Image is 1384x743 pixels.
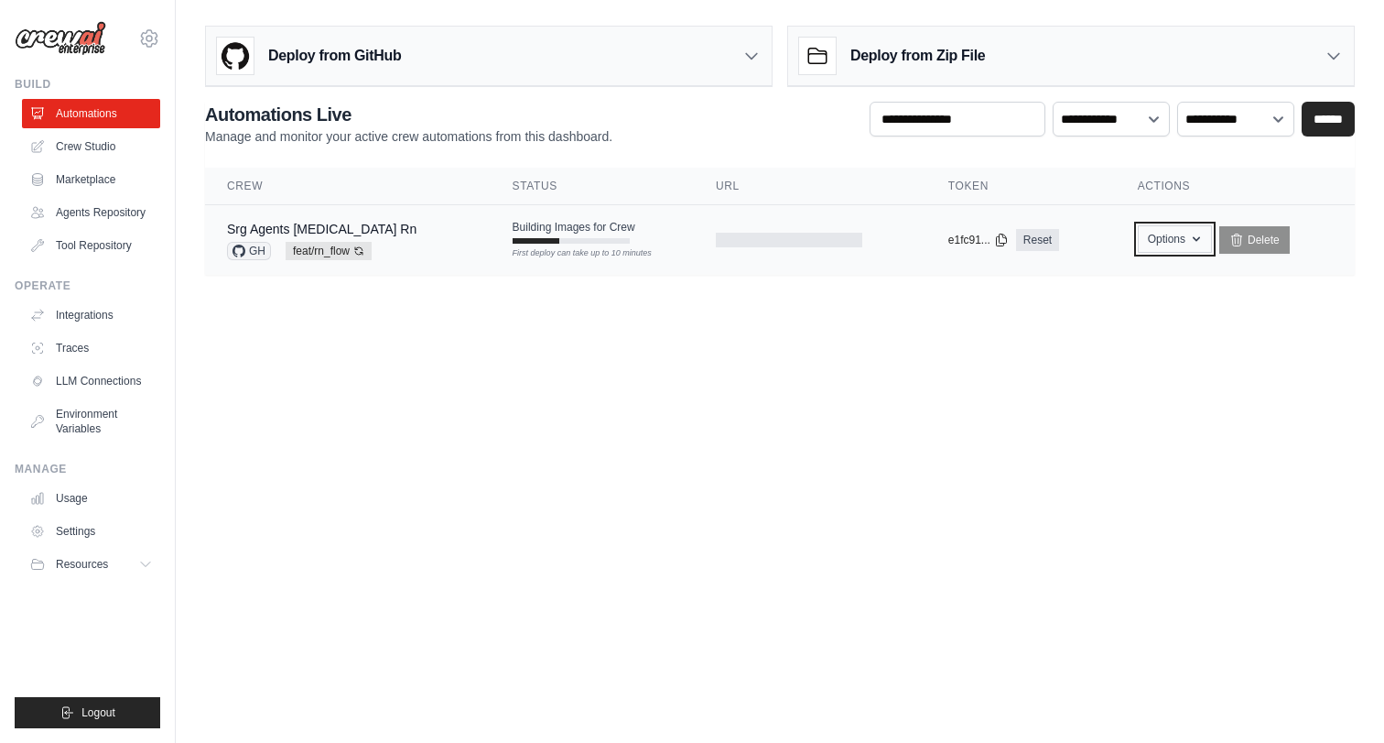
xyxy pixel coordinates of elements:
h2: Automations Live [205,102,612,127]
a: Automations [22,99,160,128]
th: URL [694,168,926,205]
img: Logo [15,21,106,56]
span: feat/rn_flow [286,242,372,260]
span: Building Images for Crew [513,220,635,235]
a: Integrations [22,300,160,330]
a: Srg Agents [MEDICAL_DATA] Rn [227,222,416,236]
iframe: Chat Widget [1292,655,1384,743]
a: LLM Connections [22,366,160,396]
a: Traces [22,333,160,363]
div: Operate [15,279,160,293]
a: Tool Repository [22,231,160,260]
div: First deploy can take up to 10 minutes [513,247,630,260]
h3: Deploy from Zip File [850,45,985,67]
th: Actions [1116,168,1355,205]
a: Delete [1219,226,1290,254]
span: Resources [56,557,108,572]
th: Crew [205,168,491,205]
a: Marketplace [22,165,160,194]
div: Build [15,77,160,92]
button: e1fc91... [948,233,1009,247]
span: GH [227,242,271,260]
a: Reset [1016,229,1059,251]
span: Logout [81,705,115,720]
th: Status [491,168,694,205]
a: Settings [22,517,160,546]
a: Crew Studio [22,132,160,161]
h3: Deploy from GitHub [268,45,401,67]
img: GitHub Logo [217,38,254,74]
a: Agents Repository [22,198,160,227]
a: Environment Variables [22,399,160,443]
a: Usage [22,484,160,513]
button: Resources [22,550,160,579]
p: Manage and monitor your active crew automations from this dashboard. [205,127,612,146]
th: Token [926,168,1116,205]
div: Manage [15,462,160,476]
button: Options [1138,225,1212,253]
button: Logout [15,697,160,728]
